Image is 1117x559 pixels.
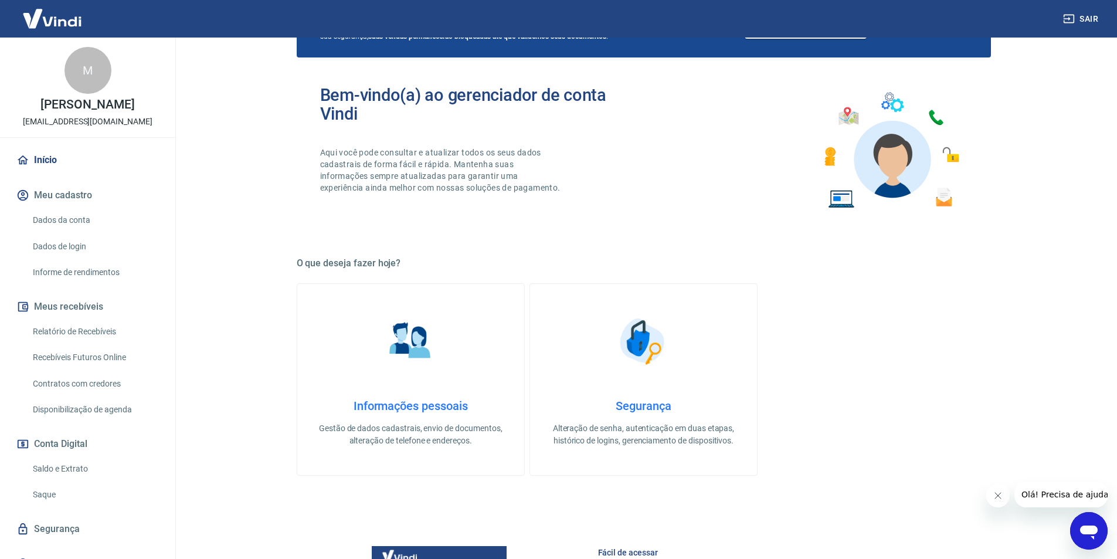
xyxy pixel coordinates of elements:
h4: Informações pessoais [316,399,505,413]
img: Informações pessoais [381,312,440,371]
button: Conta Digital [14,431,161,457]
p: Alteração de senha, autenticação em duas etapas, histórico de logins, gerenciamento de dispositivos. [549,422,738,447]
a: Contratos com credores [28,372,161,396]
button: Meu cadastro [14,182,161,208]
a: Informe de rendimentos [28,260,161,284]
h6: Fácil de acessar [598,547,963,558]
p: [PERSON_NAME] [40,99,134,111]
a: Relatório de Recebíveis [28,320,161,344]
p: Gestão de dados cadastrais, envio de documentos, alteração de telefone e endereços. [316,422,505,447]
a: SegurançaSegurançaAlteração de senha, autenticação em duas etapas, histórico de logins, gerenciam... [529,283,758,476]
button: Meus recebíveis [14,294,161,320]
iframe: Mensagem da empresa [1014,482,1108,507]
a: Segurança [14,516,161,542]
div: M [64,47,111,94]
a: Dados de login [28,235,161,259]
h2: Bem-vindo(a) ao gerenciador de conta Vindi [320,86,644,123]
p: [EMAIL_ADDRESS][DOMAIN_NAME] [23,116,152,128]
a: Dados da conta [28,208,161,232]
iframe: Fechar mensagem [986,484,1010,507]
a: Saldo e Extrato [28,457,161,481]
iframe: Botão para abrir a janela de mensagens [1070,512,1108,550]
p: Aqui você pode consultar e atualizar todos os seus dados cadastrais de forma fácil e rápida. Mant... [320,147,563,194]
img: Vindi [14,1,90,36]
h5: O que deseja fazer hoje? [297,258,991,269]
img: Segurança [614,312,673,371]
h4: Segurança [549,399,738,413]
a: Disponibilização de agenda [28,398,161,422]
span: Olá! Precisa de ajuda? [7,8,99,18]
button: Sair [1061,8,1103,30]
a: Recebíveis Futuros Online [28,345,161,370]
a: Informações pessoaisInformações pessoaisGestão de dados cadastrais, envio de documentos, alteraçã... [297,283,525,476]
img: Imagem de um avatar masculino com diversos icones exemplificando as funcionalidades do gerenciado... [814,86,967,215]
a: Início [14,147,161,173]
a: Saque [28,483,161,507]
